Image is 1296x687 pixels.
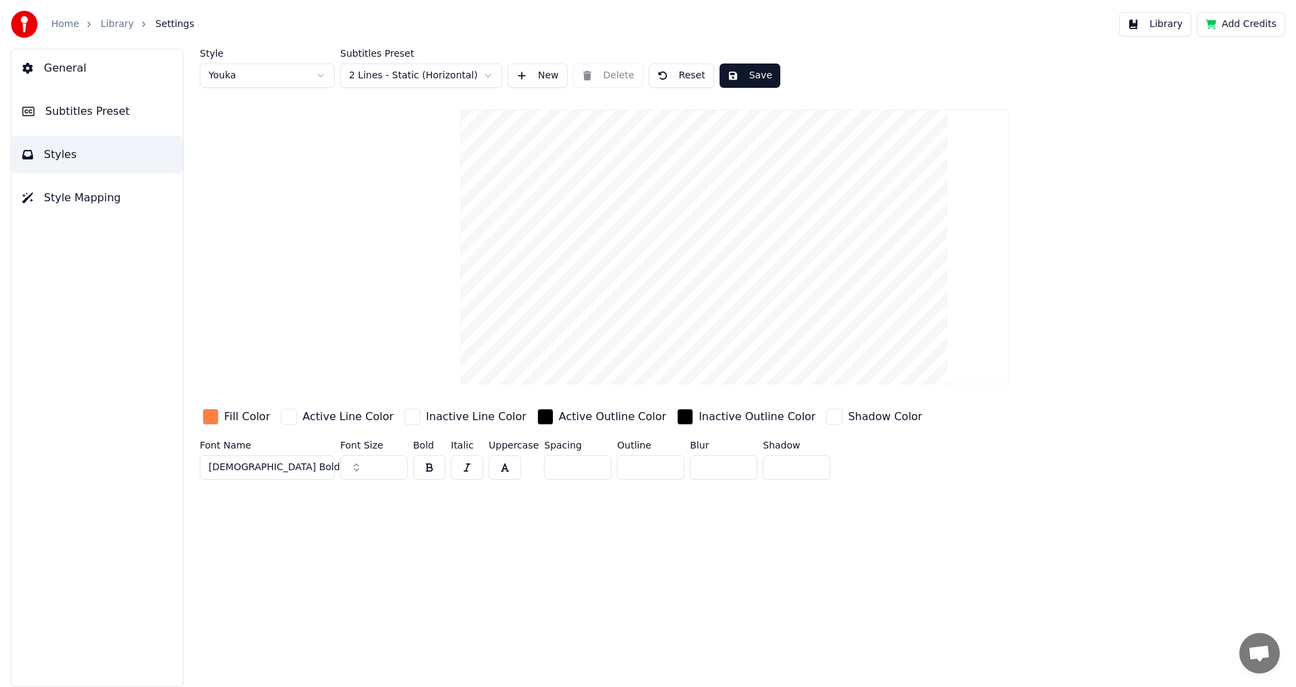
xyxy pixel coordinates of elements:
[51,18,79,31] a: Home
[302,409,394,425] div: Active Line Color
[413,440,446,450] label: Bold
[200,440,335,450] label: Font Name
[848,409,922,425] div: Shadow Color
[155,18,194,31] span: Settings
[649,63,714,88] button: Reset
[690,440,757,450] label: Blur
[209,461,340,474] span: [DEMOGRAPHIC_DATA] Bold
[11,11,38,38] img: youka
[200,49,335,58] label: Style
[101,18,134,31] a: Library
[1197,12,1285,36] button: Add Credits
[1119,12,1191,36] button: Library
[674,406,818,428] button: Inactive Outline Color
[559,409,666,425] div: Active Outline Color
[451,440,483,450] label: Italic
[699,409,815,425] div: Inactive Outline Color
[508,63,568,88] button: New
[224,409,270,425] div: Fill Color
[44,190,121,206] span: Style Mapping
[720,63,780,88] button: Save
[11,93,183,130] button: Subtitles Preset
[11,179,183,217] button: Style Mapping
[340,49,502,58] label: Subtitles Preset
[763,440,830,450] label: Shadow
[535,406,669,428] button: Active Outline Color
[340,440,408,450] label: Font Size
[544,440,612,450] label: Spacing
[617,440,684,450] label: Outline
[489,440,539,450] label: Uppercase
[278,406,396,428] button: Active Line Color
[11,49,183,87] button: General
[44,147,77,163] span: Styles
[823,406,925,428] button: Shadow Color
[11,136,183,174] button: Styles
[1239,633,1280,673] div: Open chat
[402,406,529,428] button: Inactive Line Color
[200,406,273,428] button: Fill Color
[45,103,130,120] span: Subtitles Preset
[51,18,194,31] nav: breadcrumb
[44,60,86,76] span: General
[426,409,526,425] div: Inactive Line Color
